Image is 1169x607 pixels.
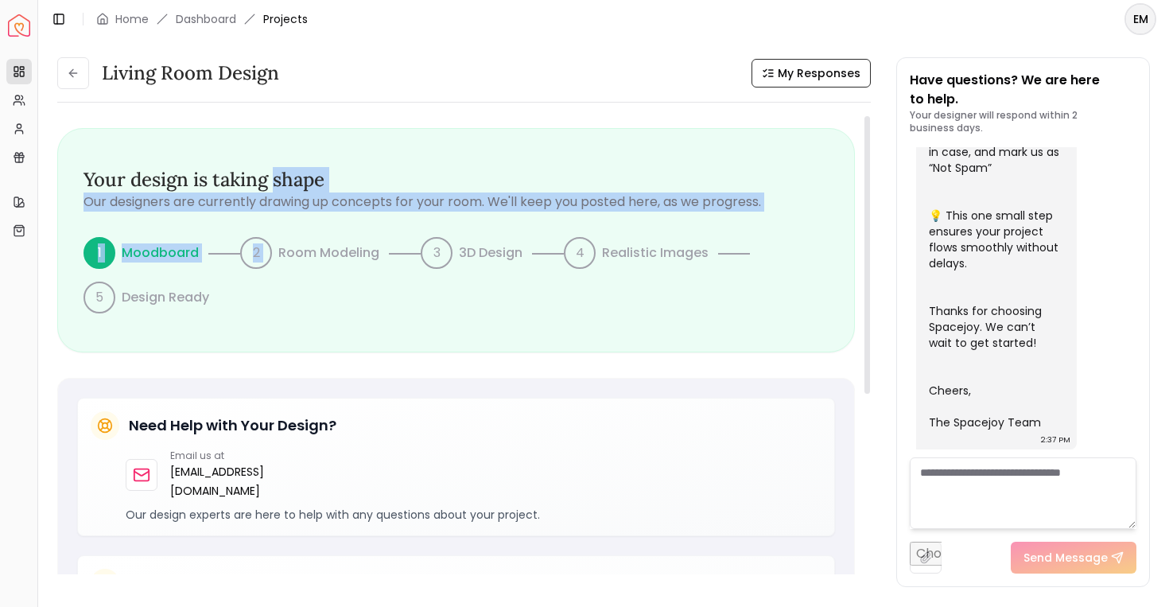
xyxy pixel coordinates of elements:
span: EM [1126,5,1155,33]
a: Dashboard [176,11,236,27]
img: Spacejoy Logo [8,14,30,37]
div: 4 [564,237,596,269]
div: 2 [240,237,272,269]
p: Our design experts are here to help with any questions about your project. [126,507,821,523]
a: Home [115,11,149,27]
a: [EMAIL_ADDRESS][DOMAIN_NAME] [170,462,281,500]
h5: Need Help with Your Design? [129,414,336,437]
p: 3D Design [459,243,522,263]
div: 2:37 PM [1041,432,1070,448]
p: Email us at [170,449,281,462]
p: Moodboard [122,243,199,263]
button: EM [1124,3,1156,35]
h3: Living Room design [102,60,279,86]
h5: Stay Updated on Your Project [129,572,345,594]
span: My Responses [778,65,860,81]
nav: breadcrumb [96,11,308,27]
span: Projects [263,11,308,27]
div: 5 [83,282,115,313]
p: Room Modeling [278,243,379,263]
h3: Your design is taking shape [83,167,829,193]
p: Your designer will respond within 2 business days. [910,109,1137,134]
button: My Responses [751,59,871,88]
p: Have questions? We are here to help. [910,71,1137,109]
a: Spacejoy [8,14,30,37]
p: Our designers are currently drawing up concepts for your room. We'll keep you posted here, as we ... [83,193,829,212]
div: 3 [421,237,452,269]
div: 1 [83,237,115,269]
p: Realistic Images [602,243,709,263]
p: Design Ready [122,288,209,307]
